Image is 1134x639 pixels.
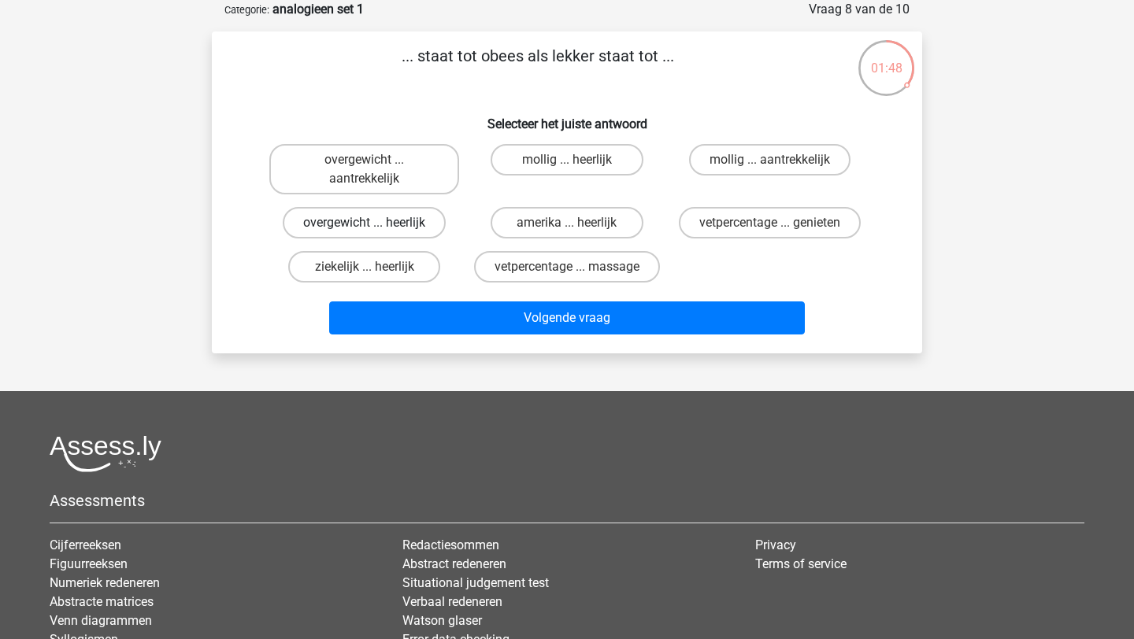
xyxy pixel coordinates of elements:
label: vetpercentage ... massage [474,251,660,283]
a: Watson glaser [402,613,482,628]
a: Verbaal redeneren [402,594,502,609]
label: mollig ... aantrekkelijk [689,144,850,175]
label: amerika ... heerlijk [491,207,643,238]
label: mollig ... heerlijk [491,144,643,175]
a: Situational judgement test [402,575,549,590]
a: Privacy [755,537,796,552]
a: Figuurreeksen [50,556,128,571]
a: Terms of service [755,556,847,571]
img: Assessly logo [50,435,161,472]
label: overgewicht ... heerlijk [283,207,446,238]
label: vetpercentage ... genieten [679,207,861,238]
p: ... staat tot obees als lekker staat tot ... [237,44,838,91]
label: overgewicht ... aantrekkelijk [269,144,459,194]
h6: Selecteer het juiste antwoord [237,104,897,131]
a: Abstract redeneren [402,556,506,571]
a: Numeriek redeneren [50,575,160,590]
a: Abstracte matrices [50,594,154,609]
h5: Assessments [50,491,1084,510]
button: Volgende vraag [329,301,806,334]
strong: analogieen set 1 [272,2,364,17]
div: 01:48 [857,39,916,78]
a: Redactiesommen [402,537,499,552]
label: ziekelijk ... heerlijk [288,251,440,283]
a: Venn diagrammen [50,613,152,628]
small: Categorie: [224,4,269,16]
a: Cijferreeksen [50,537,121,552]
